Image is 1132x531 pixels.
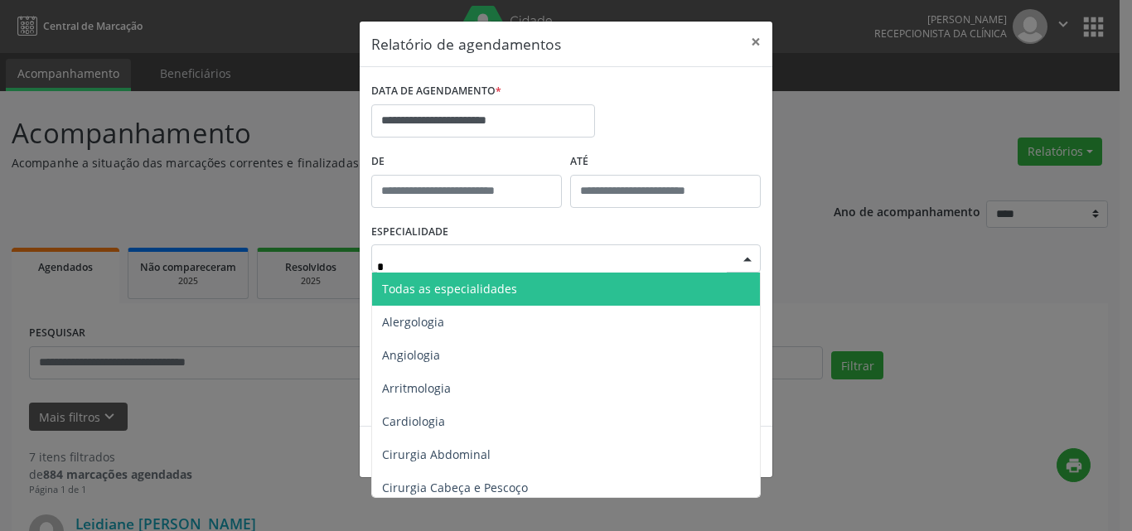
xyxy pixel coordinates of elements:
[739,22,772,62] button: Close
[371,220,448,245] label: ESPECIALIDADE
[371,149,562,175] label: De
[371,79,501,104] label: DATA DE AGENDAMENTO
[382,480,528,495] span: Cirurgia Cabeça e Pescoço
[371,33,561,55] h5: Relatório de agendamentos
[382,347,440,363] span: Angiologia
[382,447,491,462] span: Cirurgia Abdominal
[382,281,517,297] span: Todas as especialidades
[382,314,444,330] span: Alergologia
[570,149,761,175] label: ATÉ
[382,380,451,396] span: Arritmologia
[382,413,445,429] span: Cardiologia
